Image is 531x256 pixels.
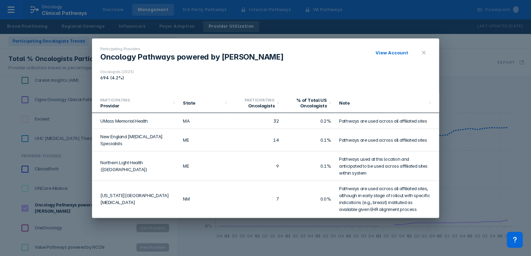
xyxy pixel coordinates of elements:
[92,113,179,129] td: UMass Memorial Health
[376,50,408,55] a: View Account
[100,70,134,74] div: Oncologists (2025)
[100,75,134,81] div: 694 (4.2%)
[507,232,523,248] div: Contact Support
[179,181,231,217] td: NM
[287,97,327,108] div: % of Total US Oncologists
[92,151,179,181] td: Northern Light Health ([GEOGRAPHIC_DATA])
[179,217,231,240] td: NH
[92,217,179,240] td: New England [MEDICAL_DATA] Specialists
[339,100,427,106] div: Note
[335,129,439,151] td: Pathways are used across all affiliated sites
[231,129,283,151] td: 14
[100,52,284,61] h1: Oncology Pathways powered by [PERSON_NAME]
[335,151,439,181] td: Pathways used at this location and anticipated to be used across affiliated sites within system
[179,113,231,129] td: MA
[283,151,335,181] td: 0.1%
[235,97,275,103] div: Participating
[231,113,283,129] td: 32
[92,129,179,151] td: New England [MEDICAL_DATA] Specialists
[183,100,222,106] div: State
[283,113,335,129] td: 0.2%
[335,181,439,217] td: Pathways are used across all affiliated sites, although in early stage of rollout with specific i...
[100,47,284,51] div: Participating Providers
[231,217,283,240] td: 2
[235,103,275,108] div: Oncologists
[231,181,283,217] td: 7
[231,151,283,181] td: 9
[335,113,439,129] td: Pathways are used across all affiliated sites
[283,129,335,151] td: 0.1%
[335,217,439,240] td: Pathways are used across all affiliated sites
[179,151,231,181] td: ME
[283,217,335,240] td: 0.0%
[283,181,335,217] td: 0.0%
[92,181,179,217] td: [US_STATE][GEOGRAPHIC_DATA][MEDICAL_DATA]
[100,97,170,103] div: Participating
[100,103,170,108] div: Provider
[179,129,231,151] td: ME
